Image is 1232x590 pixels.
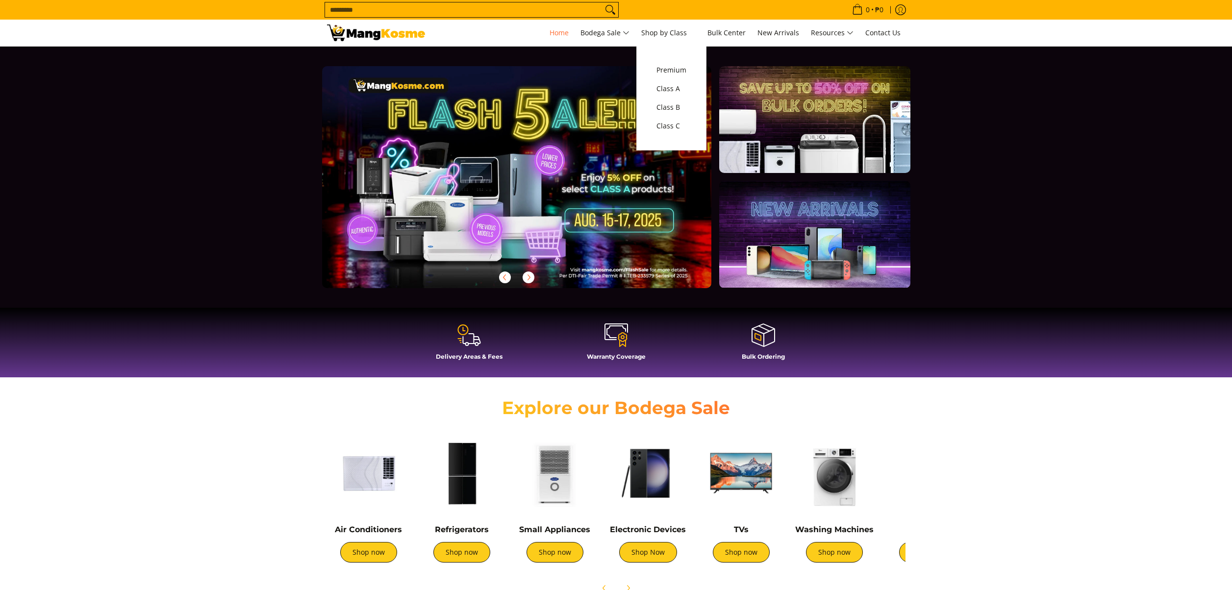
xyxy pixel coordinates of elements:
span: Resources [811,27,854,39]
button: Next [518,267,539,288]
a: Electronic Devices [610,525,686,534]
h4: Warranty Coverage [548,353,685,360]
a: More [322,66,743,304]
a: Shop Now [619,542,677,563]
img: Air Conditioners [327,432,410,515]
a: Class C [652,117,691,135]
a: Shop now [527,542,583,563]
a: Bulk Center [703,20,751,46]
span: • [849,4,886,15]
span: 0 [864,6,871,13]
img: Electronic Devices [606,432,690,515]
h2: Explore our Bodega Sale [474,397,758,419]
img: TVs [700,432,783,515]
a: Shop now [713,542,770,563]
img: Small Appliances [513,432,597,515]
a: Class B [652,98,691,117]
a: Contact Us [860,20,905,46]
span: Class A [656,83,686,95]
a: Shop now [340,542,397,563]
span: Class C [656,120,686,132]
span: ₱0 [874,6,885,13]
a: Air Conditioners [335,525,402,534]
a: Bodega Sale [576,20,634,46]
a: Home [545,20,574,46]
a: Refrigerators [435,525,489,534]
img: Mang Kosme: Your Home Appliances Warehouse Sale Partner! [327,25,425,41]
a: Warranty Coverage [548,322,685,368]
span: Premium [656,64,686,76]
span: Home [550,28,569,37]
a: Resources [806,20,858,46]
a: Small Appliances [519,525,590,534]
a: Class A [652,79,691,98]
h4: Bulk Ordering [695,353,832,360]
a: Washing Machines [795,525,874,534]
a: Premium [652,61,691,79]
a: Shop now [433,542,490,563]
img: Washing Machines [793,432,876,515]
span: New Arrivals [757,28,799,37]
a: Bulk Ordering [695,322,832,368]
a: New Arrivals [753,20,804,46]
img: Refrigerators [420,432,503,515]
a: Shop now [806,542,863,563]
button: Previous [494,267,516,288]
a: Shop by Class [636,20,701,46]
h4: Delivery Areas & Fees [401,353,538,360]
a: Shop now [899,542,956,563]
span: Bodega Sale [580,27,629,39]
span: Class B [656,101,686,114]
button: Search [603,2,618,17]
span: Contact Us [865,28,901,37]
nav: Main Menu [435,20,905,46]
span: Shop by Class [641,27,696,39]
img: Cookers [886,432,969,515]
a: Delivery Areas & Fees [401,322,538,368]
span: Bulk Center [707,28,746,37]
a: TVs [734,525,749,534]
